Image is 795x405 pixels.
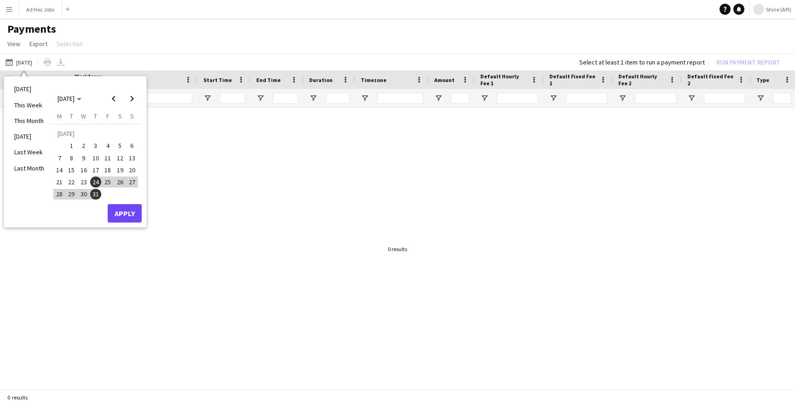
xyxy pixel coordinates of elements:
[123,89,141,108] button: Next month
[53,164,65,176] button: 14-07-2025
[90,164,102,176] button: 17-07-2025
[9,113,50,129] li: This Month
[53,152,65,164] button: 07-07-2025
[118,112,122,120] span: S
[114,140,126,152] button: 05-07-2025
[65,140,77,152] button: 01-07-2025
[66,176,77,188] span: 22
[566,93,607,104] input: Default Fixed Fee 1 Filter Input
[106,112,109,120] span: F
[618,73,665,87] span: Default Hourly Fee 2
[94,112,97,120] span: T
[66,164,77,176] span: 15
[57,112,62,120] span: M
[9,97,50,113] li: This Week
[102,176,113,188] span: 25
[81,112,86,120] span: W
[78,189,89,200] span: 30
[6,76,14,84] input: Column with Header Selection
[388,246,407,252] div: 0 results
[54,90,85,107] button: Choose month and year
[203,94,212,102] button: Open Filter Menu
[309,76,333,83] span: Duration
[704,93,745,104] input: Default Fixed Fee 2 Filter Input
[9,129,50,144] li: [DATE]
[127,140,138,151] span: 6
[126,164,138,176] button: 20-07-2025
[65,176,77,188] button: 22-07-2025
[130,112,134,120] span: S
[114,164,126,176] button: 19-07-2025
[115,176,126,188] span: 26
[102,140,114,152] button: 04-07-2025
[53,188,65,200] button: 28-07-2025
[114,152,126,164] button: 12-07-2025
[78,140,90,152] button: 02-07-2025
[108,204,142,223] button: Apply
[497,93,538,104] input: Default Hourly Fee 1 Filter Input
[26,38,51,50] a: Export
[90,152,102,164] button: 10-07-2025
[90,164,101,176] span: 17
[115,153,126,164] span: 12
[273,93,298,104] input: End Time Filter Input
[115,164,126,176] span: 19
[773,93,791,104] input: Type Filter Input
[756,94,765,102] button: Open Filter Menu
[66,153,77,164] span: 8
[126,140,138,152] button: 06-07-2025
[127,164,138,176] span: 20
[756,76,769,83] span: Type
[90,189,101,200] span: 31
[78,140,89,151] span: 2
[102,164,114,176] button: 18-07-2025
[70,112,73,120] span: T
[54,176,65,188] span: 21
[104,89,123,108] button: Previous month
[9,144,50,160] li: Last Week
[480,73,527,87] span: Default Hourly Fee 1
[203,76,232,83] span: Start Time
[9,81,50,97] li: [DATE]
[78,176,90,188] button: 23-07-2025
[361,94,369,102] button: Open Filter Menu
[434,76,455,83] span: Amount
[53,128,138,140] td: [DATE]
[102,176,114,188] button: 25-07-2025
[75,73,108,87] span: Workforce ID
[766,6,791,13] span: Shine (API)
[29,40,47,48] span: Export
[54,153,65,164] span: 7
[4,38,24,50] a: View
[115,140,126,151] span: 5
[361,76,386,83] span: Timezone
[90,176,101,188] span: 24
[114,176,126,188] button: 26-07-2025
[66,140,77,151] span: 1
[451,93,469,104] input: Amount Filter Input
[102,153,113,164] span: 11
[127,153,138,164] span: 13
[618,94,627,102] button: Open Filter Menu
[58,94,75,103] span: [DATE]
[65,188,77,200] button: 29-07-2025
[78,164,89,176] span: 16
[635,93,676,104] input: Default Hourly Fee 2 Filter Input
[78,152,90,164] button: 09-07-2025
[7,40,20,48] span: View
[19,0,62,18] button: Ad Hoc Jobs
[309,94,317,102] button: Open Filter Menu
[434,94,443,102] button: Open Filter Menu
[102,164,113,176] span: 18
[90,140,101,151] span: 3
[127,176,138,188] span: 27
[78,176,89,188] span: 23
[256,76,281,83] span: End Time
[78,153,89,164] span: 9
[54,164,65,176] span: 14
[220,93,245,104] input: Start Time Filter Input
[549,94,558,102] button: Open Filter Menu
[9,160,50,176] li: Last Month
[4,57,34,68] button: [DATE]
[78,164,90,176] button: 16-07-2025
